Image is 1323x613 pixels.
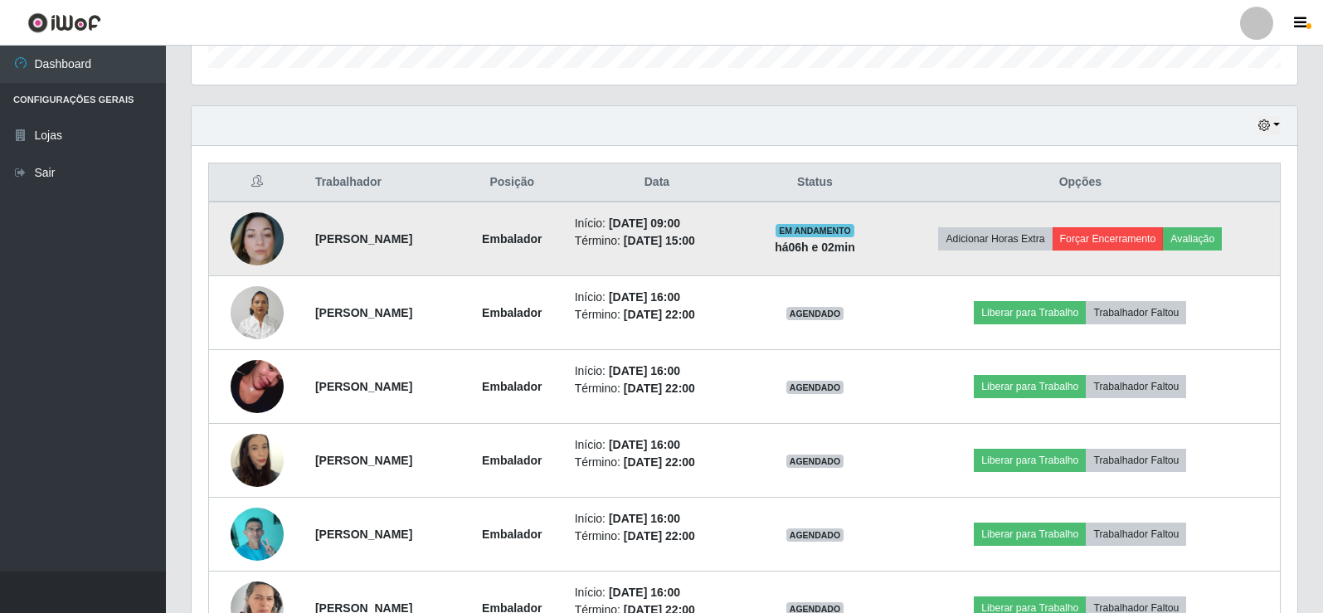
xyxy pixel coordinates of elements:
strong: Embalador [482,306,542,319]
li: Início: [575,436,740,454]
button: Trabalhador Faltou [1086,523,1186,546]
img: CoreUI Logo [27,12,101,33]
th: Status [749,163,880,202]
li: Término: [575,454,740,471]
strong: Embalador [482,232,542,246]
strong: [PERSON_NAME] [315,380,412,393]
button: Adicionar Horas Extra [938,227,1052,251]
time: [DATE] 09:00 [609,216,680,230]
button: Forçar Encerramento [1053,227,1164,251]
strong: [PERSON_NAME] [315,232,412,246]
img: 1699884729750.jpeg [231,499,284,569]
time: [DATE] 22:00 [624,382,695,395]
span: EM ANDAMENTO [776,224,854,237]
img: 1717438276108.jpeg [231,339,284,434]
strong: Embalador [482,454,542,467]
span: AGENDADO [786,381,844,394]
th: Opções [881,163,1281,202]
button: Liberar para Trabalho [974,301,1086,324]
strong: [PERSON_NAME] [315,454,412,467]
button: Trabalhador Faltou [1086,301,1186,324]
li: Início: [575,215,740,232]
time: [DATE] 22:00 [624,308,695,321]
time: [DATE] 22:00 [624,455,695,469]
button: Avaliação [1163,227,1222,251]
th: Posição [460,163,565,202]
strong: [PERSON_NAME] [315,306,412,319]
time: [DATE] 16:00 [609,290,680,304]
li: Início: [575,289,740,306]
button: Liberar para Trabalho [974,449,1086,472]
strong: Embalador [482,528,542,541]
span: AGENDADO [786,528,844,542]
li: Término: [575,232,740,250]
strong: [PERSON_NAME] [315,528,412,541]
span: AGENDADO [786,455,844,468]
time: [DATE] 22:00 [624,529,695,542]
button: Trabalhador Faltou [1086,375,1186,398]
li: Término: [575,380,740,397]
img: 1723336492813.jpeg [231,413,284,508]
button: Liberar para Trabalho [974,375,1086,398]
li: Término: [575,306,740,324]
time: [DATE] 16:00 [609,438,680,451]
th: Trabalhador [305,163,460,202]
li: Início: [575,510,740,528]
button: Trabalhador Faltou [1086,449,1186,472]
button: Liberar para Trabalho [974,523,1086,546]
strong: há 06 h e 02 min [775,241,855,254]
time: [DATE] 16:00 [609,364,680,377]
time: [DATE] 16:00 [609,586,680,599]
li: Início: [575,362,740,380]
strong: Embalador [482,380,542,393]
li: Término: [575,528,740,545]
time: [DATE] 15:00 [624,234,695,247]
img: 1755986428634.jpeg [231,212,284,265]
li: Início: [575,584,740,601]
img: 1675303307649.jpeg [231,277,284,348]
time: [DATE] 16:00 [609,512,680,525]
span: AGENDADO [786,307,844,320]
th: Data [565,163,750,202]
